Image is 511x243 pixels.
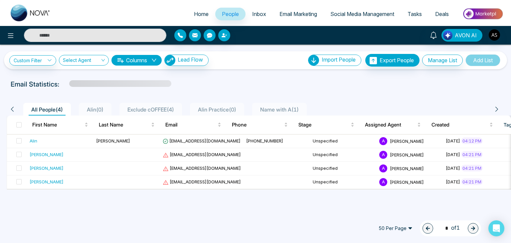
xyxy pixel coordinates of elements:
[232,121,283,129] span: Phone
[489,29,500,41] img: User Avatar
[30,137,37,144] div: Alin
[84,106,106,113] span: Alin ( 0 )
[365,121,416,129] span: Assigned Agent
[30,178,64,185] div: [PERSON_NAME]
[461,151,483,158] span: 04:21 PM
[441,29,482,42] button: AVON AI
[428,8,455,20] a: Deals
[459,6,507,21] img: Market-place.gif
[99,121,150,129] span: Last Name
[461,137,483,144] span: 04:12 PM
[11,79,59,89] p: Email Statistics:
[401,8,428,20] a: Tasks
[390,179,424,184] span: [PERSON_NAME]
[222,11,239,17] span: People
[446,179,460,184] span: [DATE]
[164,55,209,66] button: Lead Flow
[151,58,157,63] span: down
[187,8,215,20] a: Home
[163,165,241,171] span: [EMAIL_ADDRESS][DOMAIN_NAME]
[30,165,64,171] div: [PERSON_NAME]
[246,138,283,143] span: [PHONE_NUMBER]
[310,148,377,162] td: Unspecified
[461,165,483,171] span: 04:21 PM
[298,121,349,129] span: Stage
[9,55,56,66] a: Custom Filter
[441,224,460,233] span: of 1
[365,54,420,67] button: Export People
[27,116,93,134] th: First Name
[195,106,239,113] span: Alin Practice ( 0 )
[330,11,394,17] span: Social Media Management
[163,138,241,143] span: [EMAIL_ADDRESS][DOMAIN_NAME]
[252,11,266,17] span: Inbox
[446,152,460,157] span: [DATE]
[162,55,209,66] a: Lead FlowLead Flow
[246,8,273,20] a: Inbox
[322,56,356,63] span: Import People
[163,152,241,157] span: [EMAIL_ADDRESS][DOMAIN_NAME]
[446,165,460,171] span: [DATE]
[374,223,417,234] span: 50 Per Page
[160,116,227,134] th: Email
[435,11,449,17] span: Deals
[11,5,51,21] img: Nova CRM Logo
[310,134,377,148] td: Unspecified
[379,137,387,145] span: A
[165,55,175,66] img: Lead Flow
[257,106,301,113] span: Name with A ( 1 )
[422,55,463,66] button: Manage List
[178,56,203,63] span: Lead Flow
[310,175,377,189] td: Unspecified
[227,116,293,134] th: Phone
[29,106,66,113] span: All People ( 4 )
[96,138,130,143] span: [PERSON_NAME]
[461,178,483,185] span: 04:21 PM
[111,55,162,66] button: Columnsdown
[455,31,477,39] span: AVON AI
[165,121,216,129] span: Email
[446,138,460,143] span: [DATE]
[390,138,424,143] span: [PERSON_NAME]
[426,116,498,134] th: Created
[379,164,387,172] span: A
[390,165,424,171] span: [PERSON_NAME]
[273,8,324,20] a: Email Marketing
[293,116,360,134] th: Stage
[408,11,422,17] span: Tasks
[324,8,401,20] a: Social Media Management
[93,116,160,134] th: Last Name
[431,121,488,129] span: Created
[390,152,424,157] span: [PERSON_NAME]
[279,11,317,17] span: Email Marketing
[194,11,209,17] span: Home
[163,179,241,184] span: [EMAIL_ADDRESS][DOMAIN_NAME]
[30,151,64,158] div: [PERSON_NAME]
[379,151,387,159] span: A
[379,178,387,186] span: A
[488,220,504,236] div: Open Intercom Messenger
[310,162,377,175] td: Unspecified
[125,106,177,113] span: Exclude cOFFEE ( 4 )
[380,57,414,64] span: Export People
[360,116,426,134] th: Assigned Agent
[215,8,246,20] a: People
[443,31,452,40] img: Lead Flow
[32,121,83,129] span: First Name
